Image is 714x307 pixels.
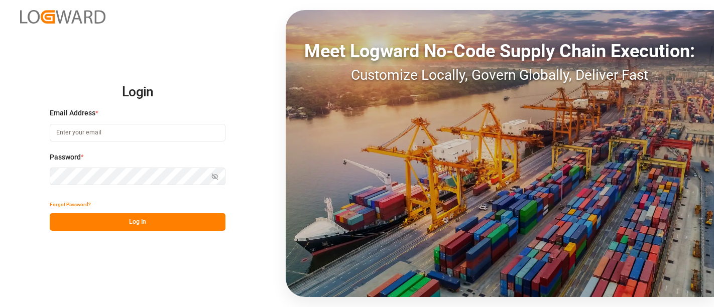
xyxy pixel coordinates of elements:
[50,76,225,108] h2: Login
[50,213,225,231] button: Log In
[286,65,714,86] div: Customize Locally, Govern Globally, Deliver Fast
[286,38,714,65] div: Meet Logward No-Code Supply Chain Execution:
[50,196,91,213] button: Forgot Password?
[50,108,95,118] span: Email Address
[50,124,225,141] input: Enter your email
[50,152,81,163] span: Password
[20,10,105,24] img: Logward_new_orange.png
